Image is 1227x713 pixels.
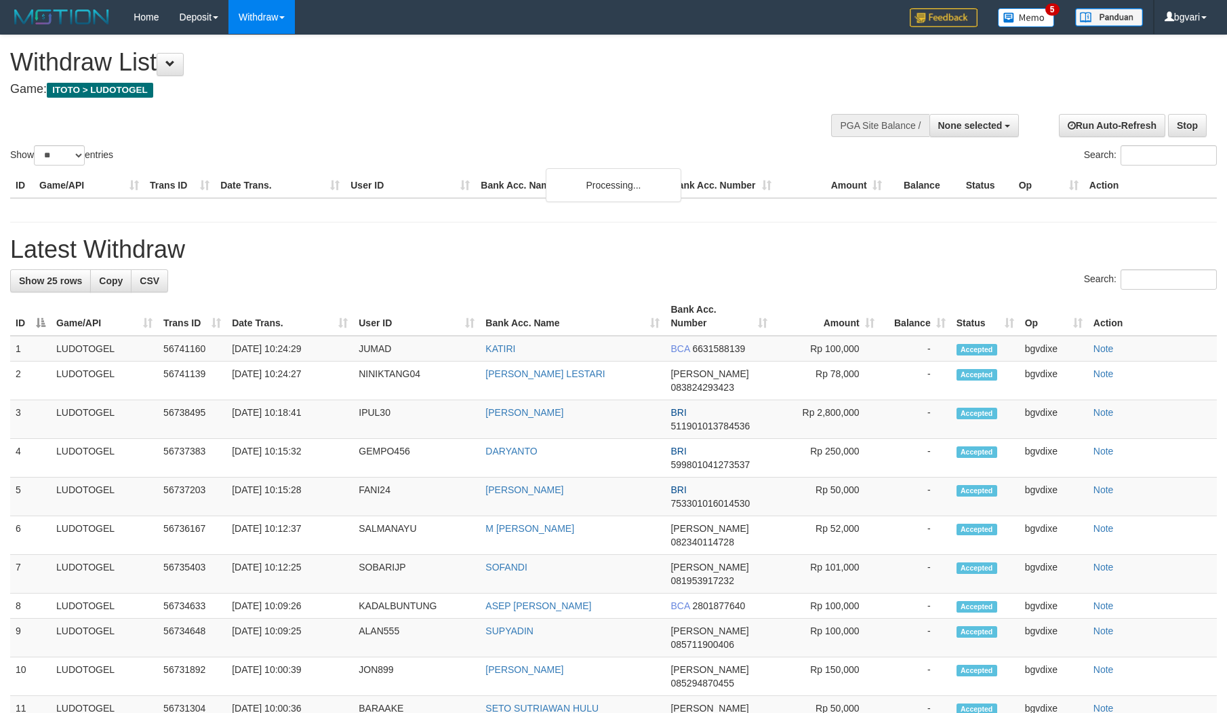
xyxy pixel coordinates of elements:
[880,657,951,696] td: -
[10,269,91,292] a: Show 25 rows
[1075,8,1143,26] img: panduan.png
[10,439,51,478] td: 4
[47,83,153,98] span: ITOTO > LUDOTOGEL
[353,619,480,657] td: ALAN555
[51,555,158,594] td: LUDOTOGEL
[670,625,748,636] span: [PERSON_NAME]
[929,114,1020,137] button: None selected
[10,336,51,362] td: 1
[670,446,686,457] span: BRI
[773,555,880,594] td: Rp 101,000
[880,439,951,478] td: -
[546,168,681,202] div: Processing...
[99,275,123,286] span: Copy
[485,407,563,418] a: [PERSON_NAME]
[670,421,750,431] span: Copy 511901013784536 to clipboard
[10,478,51,516] td: 5
[10,173,34,198] th: ID
[10,362,51,400] td: 2
[51,400,158,439] td: LUDOTOGEL
[353,594,480,619] td: KADALBUNTUNG
[485,484,563,495] a: [PERSON_NAME]
[226,516,353,555] td: [DATE] 10:12:37
[51,594,158,619] td: LUDOTOGEL
[1020,657,1088,696] td: bgvdixe
[158,297,226,336] th: Trans ID: activate to sort column ascending
[480,297,665,336] th: Bank Acc. Name: activate to sort column ascending
[226,478,353,516] td: [DATE] 10:15:28
[51,478,158,516] td: LUDOTOGEL
[226,297,353,336] th: Date Trans.: activate to sort column ascending
[957,562,997,574] span: Accepted
[1093,484,1114,495] a: Note
[353,297,480,336] th: User ID: activate to sort column ascending
[1093,407,1114,418] a: Note
[670,498,750,509] span: Copy 753301016014530 to clipboard
[10,236,1217,263] h1: Latest Withdraw
[1093,523,1114,534] a: Note
[1020,439,1088,478] td: bgvdixe
[670,575,733,586] span: Copy 081953917232 to clipboard
[226,336,353,362] td: [DATE] 10:24:29
[692,600,745,611] span: Copy 2801877640 to clipboard
[773,439,880,478] td: Rp 250,000
[880,297,951,336] th: Balance: activate to sort column ascending
[19,275,82,286] span: Show 25 rows
[140,275,159,286] span: CSV
[1093,562,1114,573] a: Note
[1020,594,1088,619] td: bgvdixe
[880,362,951,400] td: -
[485,368,605,379] a: [PERSON_NAME] LESTARI
[51,439,158,478] td: LUDOTOGEL
[51,516,158,555] td: LUDOTOGEL
[485,523,574,534] a: M [PERSON_NAME]
[158,336,226,362] td: 56741160
[773,478,880,516] td: Rp 50,000
[1020,297,1088,336] th: Op: activate to sort column ascending
[957,665,997,676] span: Accepted
[90,269,132,292] a: Copy
[670,664,748,675] span: [PERSON_NAME]
[665,297,772,336] th: Bank Acc. Number: activate to sort column ascending
[1059,114,1165,137] a: Run Auto-Refresh
[1084,269,1217,290] label: Search:
[880,516,951,555] td: -
[957,524,997,535] span: Accepted
[880,555,951,594] td: -
[1020,516,1088,555] td: bgvdixe
[158,516,226,555] td: 56736167
[10,145,113,166] label: Show entries
[1020,400,1088,439] td: bgvdixe
[773,516,880,555] td: Rp 52,000
[1020,619,1088,657] td: bgvdixe
[1093,664,1114,675] a: Note
[831,114,929,137] div: PGA Site Balance /
[670,562,748,573] span: [PERSON_NAME]
[51,297,158,336] th: Game/API: activate to sort column ascending
[353,516,480,555] td: SALMANAYU
[957,626,997,638] span: Accepted
[1020,478,1088,516] td: bgvdixe
[998,8,1055,27] img: Button%20Memo.svg
[880,478,951,516] td: -
[10,555,51,594] td: 7
[957,369,997,381] span: Accepted
[1088,297,1217,336] th: Action
[957,485,997,497] span: Accepted
[1093,600,1114,611] a: Note
[158,439,226,478] td: 56737383
[226,594,353,619] td: [DATE] 10:09:26
[773,297,880,336] th: Amount: activate to sort column ascending
[226,362,353,400] td: [DATE] 10:24:27
[51,362,158,400] td: LUDOTOGEL
[353,400,480,439] td: IPUL30
[1121,145,1217,166] input: Search:
[880,619,951,657] td: -
[158,594,226,619] td: 56734633
[226,657,353,696] td: [DATE] 10:00:39
[1020,555,1088,594] td: bgvdixe
[158,619,226,657] td: 56734648
[773,400,880,439] td: Rp 2,800,000
[1093,446,1114,457] a: Note
[485,664,563,675] a: [PERSON_NAME]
